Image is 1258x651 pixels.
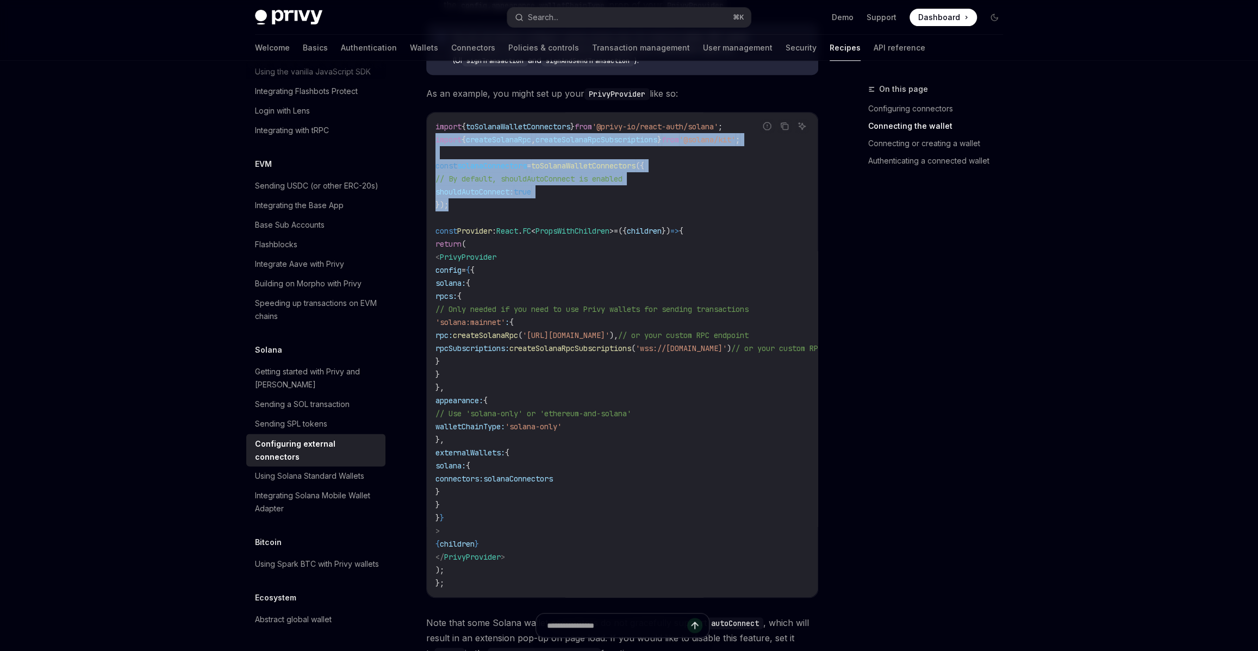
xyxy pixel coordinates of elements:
[246,254,385,274] a: Integrate Aave with Privy
[246,274,385,293] a: Building on Morpho with Privy
[246,196,385,215] a: Integrating the Base App
[246,176,385,196] a: Sending USDC (or other ERC-20s)
[453,330,518,340] span: createSolanaRpc
[531,226,535,236] span: <
[435,122,462,132] span: import
[435,343,509,353] span: rpcSubscriptions:
[246,293,385,326] a: Speeding up transactions on EVM chains
[786,35,817,61] a: Security
[435,526,440,536] span: >
[255,613,332,626] div: Abstract global wallet
[303,35,328,61] a: Basics
[246,395,385,414] a: Sending a SOL transaction
[727,343,731,353] span: )
[246,554,385,574] a: Using Spark BTC with Privy wallets
[703,35,773,61] a: User management
[528,11,558,24] div: Search...
[440,513,444,523] span: }
[462,122,466,132] span: {
[483,396,488,405] span: {
[541,55,634,66] code: signAndSendTransaction
[679,226,683,236] span: {
[535,226,609,236] span: PropsWithChildren
[435,565,444,575] span: );
[246,466,385,486] a: Using Solana Standard Wallets
[435,539,440,549] span: {
[440,539,475,549] span: children
[483,474,553,484] span: solanaConnectors
[410,35,438,61] a: Wallets
[618,330,749,340] span: // or your custom RPC endpoint
[868,152,1012,170] a: Authenticating a connected wallet
[255,489,379,515] div: Integrating Solana Mobile Wallet Adapter
[341,35,397,61] a: Authentication
[507,8,751,27] button: Search...⌘K
[509,317,514,327] span: {
[731,343,862,353] span: // or your custom RPC endpoint
[466,461,470,471] span: {
[462,265,466,275] span: =
[255,365,379,391] div: Getting started with Privy and [PERSON_NAME]
[255,297,379,323] div: Speeding up transactions on EVM chains
[636,161,644,171] span: ({
[255,398,350,411] div: Sending a SOL transaction
[435,552,444,562] span: </
[505,317,509,327] span: :
[868,117,1012,135] a: Connecting the wallet
[733,13,744,22] span: ⌘ K
[435,304,749,314] span: // Only needed if you need to use Privy wallets for sending transactions
[505,422,562,431] span: 'solana-only'
[246,82,385,101] a: Integrating Flashbots Protect
[501,552,505,562] span: >
[868,100,1012,117] a: Configuring connectors
[879,83,928,96] span: On this page
[910,9,977,26] a: Dashboard
[505,448,509,458] span: {
[627,226,662,236] span: children
[246,434,385,466] a: Configuring external connectors
[255,437,379,463] div: Configuring external connectors
[255,199,344,212] div: Integrating the Base App
[255,10,322,25] img: dark logo
[246,610,385,629] a: Abstract global wallet
[435,500,440,510] span: }
[255,35,290,61] a: Welcome
[255,218,325,231] div: Base Sub Accounts
[255,238,297,251] div: Flashblocks
[451,35,495,61] a: Connectors
[255,258,344,271] div: Integrate Aave with Privy
[687,618,702,633] button: Send message
[435,317,505,327] span: 'solana:mainnet'
[440,252,496,262] span: PrivyProvider
[657,135,662,145] span: }
[246,121,385,140] a: Integrating with tRPC
[986,9,1003,26] button: Toggle dark mode
[255,179,378,192] div: Sending USDC (or other ERC-20s)
[255,104,310,117] div: Login with Lens
[795,119,809,133] button: Ask AI
[435,265,462,275] span: config
[255,558,379,571] div: Using Spark BTC with Privy wallets
[832,12,854,23] a: Demo
[255,470,364,483] div: Using Solana Standard Wallets
[466,278,470,288] span: {
[475,539,479,549] span: }
[435,187,514,197] span: shouldAutoConnect:
[918,12,960,23] span: Dashboard
[527,161,531,171] span: =
[255,343,282,356] h5: Solana
[255,85,358,98] div: Integrating Flashbots Protect
[246,215,385,235] a: Base Sub Accounts
[679,135,736,145] span: '@solana/kit'
[462,55,528,66] code: signTransaction
[509,343,631,353] span: createSolanaRpcSubscriptions
[496,226,518,236] span: React
[670,226,679,236] span: =>
[736,135,740,145] span: ;
[575,122,592,132] span: from
[614,226,618,236] span: =
[435,474,483,484] span: connectors:
[457,226,492,236] span: Provider
[492,226,496,236] span: :
[462,239,466,249] span: (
